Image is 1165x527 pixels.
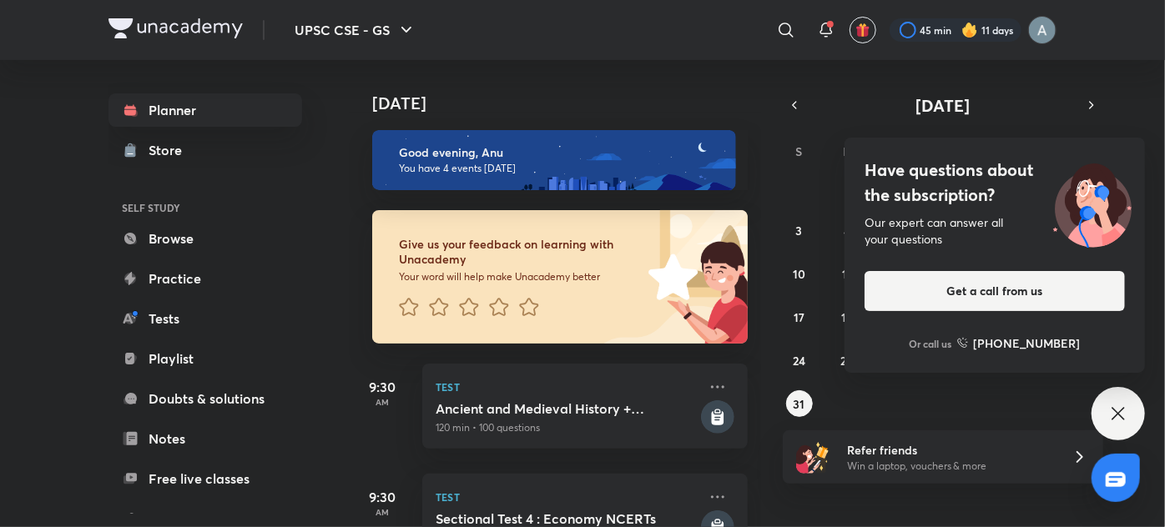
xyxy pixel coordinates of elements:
button: August 24, 2025 [786,347,813,374]
button: UPSC CSE - GS [285,13,426,47]
button: August 25, 2025 [834,347,860,374]
p: 120 min • 100 questions [436,420,698,435]
a: Browse [108,222,302,255]
img: referral [796,440,830,474]
p: Test [436,377,698,397]
h5: 9:30 [349,377,416,397]
button: August 17, 2025 [786,304,813,330]
div: Our expert can answer all your questions [865,214,1125,248]
a: Doubts & solutions [108,382,302,415]
img: streak [961,22,978,38]
abbr: Monday [843,143,853,159]
a: Tests [108,302,302,335]
h6: Give us your feedback on learning with Unacademy [399,237,643,267]
a: Free live classes [108,462,302,495]
img: avatar [855,23,870,38]
h6: SELF STUDY [108,193,302,222]
img: feedback_image [592,210,748,344]
img: Company Logo [108,18,243,38]
button: August 10, 2025 [786,260,813,287]
h5: Sectional Test 4 : Economy NCERTs [436,510,698,527]
abbr: August 17, 2025 [794,309,804,325]
p: You have 4 events [DATE] [399,162,721,175]
p: AM [349,397,416,407]
button: Get a call from us [865,271,1125,311]
p: Your word will help make Unacademy better [399,270,643,284]
button: [DATE] [806,93,1080,117]
button: August 31, 2025 [786,390,813,417]
button: August 3, 2025 [786,217,813,243]
a: Company Logo [108,18,243,43]
a: Planner [108,93,302,127]
p: Test [436,487,698,507]
h4: Have questions about the subscription? [865,158,1125,208]
a: Practice [108,262,302,295]
h5: 9:30 [349,487,416,507]
abbr: August 18, 2025 [841,309,853,325]
abbr: August 3, 2025 [796,223,803,238]
a: Store [108,133,302,167]
h6: [PHONE_NUMBER] [974,334,1081,352]
p: Win a laptop, vouchers & more [847,459,1052,474]
h5: Ancient and Medieval History + Current Affairs [436,400,698,417]
button: August 11, 2025 [834,260,860,287]
a: Notes [108,422,302,455]
abbr: August 31, 2025 [794,396,805,412]
abbr: August 11, 2025 [842,266,852,282]
button: August 18, 2025 [834,304,860,330]
abbr: Sunday [796,143,803,159]
p: Or call us [910,336,952,351]
abbr: August 24, 2025 [793,353,805,369]
a: Playlist [108,342,302,375]
div: Store [149,140,192,160]
img: evening [372,130,736,190]
button: August 4, 2025 [834,217,860,243]
button: avatar [850,17,876,43]
p: AM [349,507,416,517]
abbr: August 10, 2025 [793,266,805,282]
h6: Good evening, Anu [399,145,721,160]
h6: Refer friends [847,441,1052,459]
abbr: August 25, 2025 [841,353,854,369]
a: [PHONE_NUMBER] [957,334,1081,352]
img: Anu Singh [1028,16,1057,44]
span: [DATE] [916,94,971,117]
h4: [DATE] [372,93,764,113]
img: ttu_illustration_new.svg [1040,158,1145,248]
